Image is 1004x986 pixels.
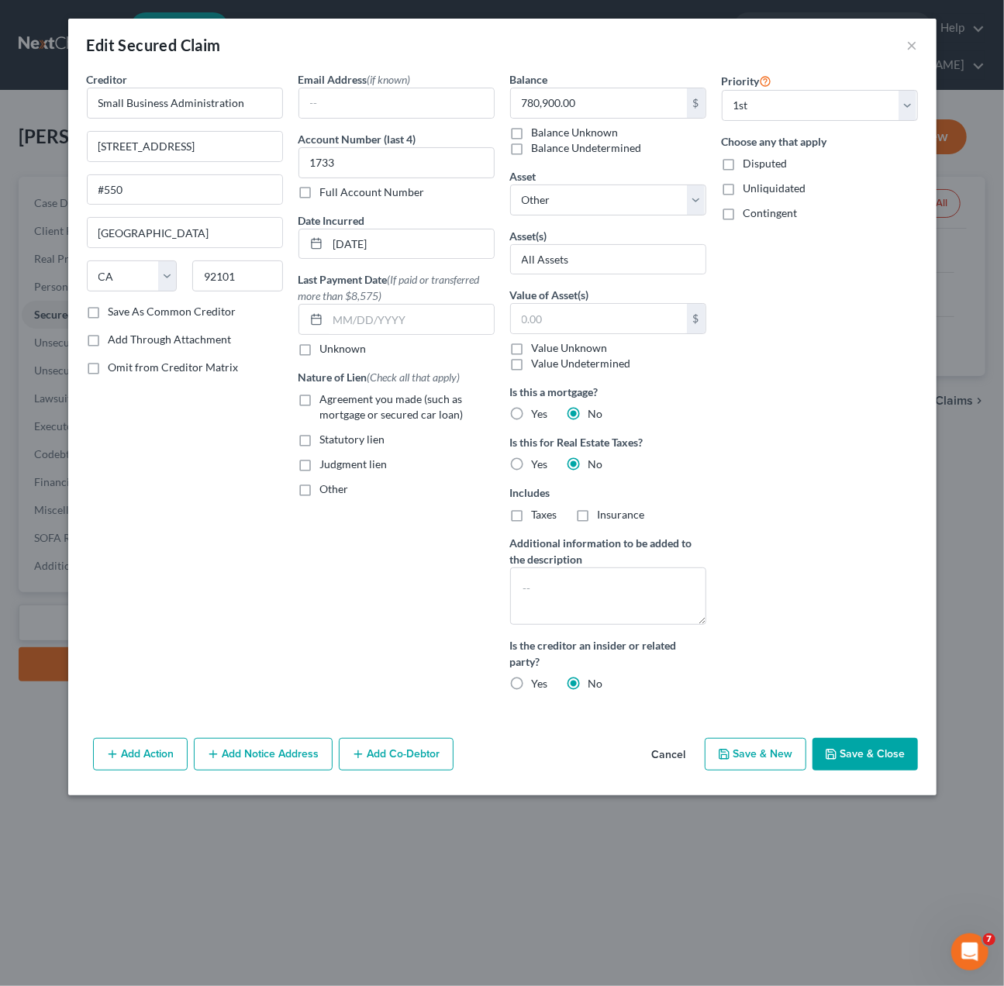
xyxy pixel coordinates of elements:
button: Save & Close [813,738,918,771]
label: Is the creditor an insider or related party? [510,637,706,670]
input: Apt, Suite, etc... [88,175,282,205]
label: Value Unknown [532,340,608,356]
input: Specify... [511,245,706,274]
label: Nature of Lien [298,369,461,385]
span: Unliquidated [744,181,806,195]
span: Yes [532,407,548,420]
button: Add Action [93,738,188,771]
div: $ [687,304,706,333]
label: Date Incurred [298,212,365,229]
label: Includes [510,484,706,501]
input: MM/DD/YYYY [328,305,494,334]
label: Additional information to be added to the description [510,535,706,567]
iframe: Intercom live chat [951,933,988,970]
label: Balance [510,71,548,88]
input: 0.00 [511,88,687,118]
label: Is this a mortgage? [510,384,706,400]
span: Insurance [598,508,645,521]
label: Full Account Number [320,184,425,200]
span: Statutory lien [320,433,385,446]
span: (If paid or transferred more than $8,575) [298,273,480,302]
span: Judgment lien [320,457,388,471]
input: Enter zip... [192,260,283,291]
span: Creditor [87,73,128,86]
span: 7 [983,933,995,946]
span: No [588,457,603,471]
input: XXXX [298,147,495,178]
label: Add Through Attachment [109,332,232,347]
input: -- [299,88,494,118]
div: Edit Secured Claim [87,34,221,56]
input: 0.00 [511,304,687,333]
label: Balance Undetermined [532,140,642,156]
label: Value of Asset(s) [510,287,589,303]
label: Priority [722,71,772,90]
button: Save & New [705,738,806,771]
label: Choose any that apply [722,133,918,150]
label: Asset(s) [510,228,547,244]
button: × [907,36,918,54]
label: Last Payment Date [298,271,495,304]
span: Other [320,482,349,495]
span: Asset [510,170,537,183]
div: $ [687,88,706,118]
button: Cancel [640,739,699,771]
span: Omit from Creditor Matrix [109,360,239,374]
span: Contingent [744,206,798,219]
label: Balance Unknown [532,125,619,140]
span: (Check all that apply) [367,371,461,384]
input: Enter address... [88,132,282,161]
input: Search creditor by name... [87,88,283,119]
label: Unknown [320,341,367,357]
span: Disputed [744,157,788,170]
span: (if known) [367,73,411,86]
span: Yes [532,457,548,471]
label: Is this for Real Estate Taxes? [510,434,706,450]
button: Add Notice Address [194,738,333,771]
label: Account Number (last 4) [298,131,416,147]
button: Add Co-Debtor [339,738,454,771]
label: Email Address [298,71,411,88]
span: Yes [532,677,548,690]
label: Save As Common Creditor [109,304,236,319]
span: No [588,677,603,690]
span: Agreement you made (such as mortgage or secured car loan) [320,392,464,421]
label: Value Undetermined [532,356,631,371]
input: Enter city... [88,218,282,247]
span: Taxes [532,508,557,521]
input: MM/DD/YYYY [328,229,494,259]
span: No [588,407,603,420]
